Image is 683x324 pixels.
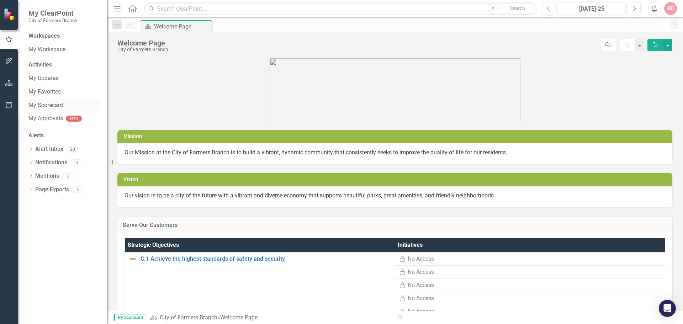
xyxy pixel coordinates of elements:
[128,255,137,263] img: Not Defined
[154,22,210,31] div: Welcome Page
[71,160,82,166] div: 0
[28,115,63,123] a: My Approvals
[557,2,626,15] button: [DATE]-25
[28,61,100,69] div: Activities
[144,2,537,15] input: Search ClearPoint...
[73,187,84,193] div: 0
[123,134,669,139] h3: Mission
[28,101,100,110] a: My Scorecard
[125,192,665,200] p: Our vision is to be a city of the future with a vibrant and diverse economy that supports beautif...
[408,308,434,316] div: No Access
[270,58,520,121] img: image.png
[220,314,258,321] div: Welcome Page
[160,314,217,321] a: City of Farmers Branch
[35,159,67,167] a: Notifications
[123,222,667,228] h3: Serve Our Customers
[28,9,77,17] span: My ClearPoint
[67,146,78,152] div: 20
[510,5,525,11] span: Search
[141,256,391,262] a: C.1 Achieve the highest standards of safety and security
[408,294,434,303] div: No Access
[560,5,623,13] div: [DATE]-25
[28,17,77,23] small: City of Farmers Branch
[125,149,665,157] p: Our Mission at the City of Farmers Branch is to build a vibrant, dynamic community that consisten...
[150,314,390,322] div: »
[66,116,82,122] div: BETA
[408,268,434,276] div: No Access
[28,74,100,83] a: My Updates
[659,300,676,317] div: Open Intercom Messenger
[408,255,434,263] div: No Access
[408,281,434,290] div: No Access
[664,2,677,15] button: KC
[499,4,535,14] button: Search
[35,186,69,194] a: Page Exports
[117,47,168,52] div: City of Farmers Branch
[28,88,100,96] a: My Favorites
[28,46,100,54] a: My Workspace
[63,173,74,179] div: 0
[123,176,669,182] h3: Vision
[4,8,16,21] img: ClearPoint Strategy
[114,314,146,321] span: By Scorecard
[35,145,63,153] a: Alert Inbox
[28,132,100,140] div: Alerts
[35,172,59,180] a: Mentions
[117,39,168,47] div: Welcome Page
[28,32,60,40] div: Workspaces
